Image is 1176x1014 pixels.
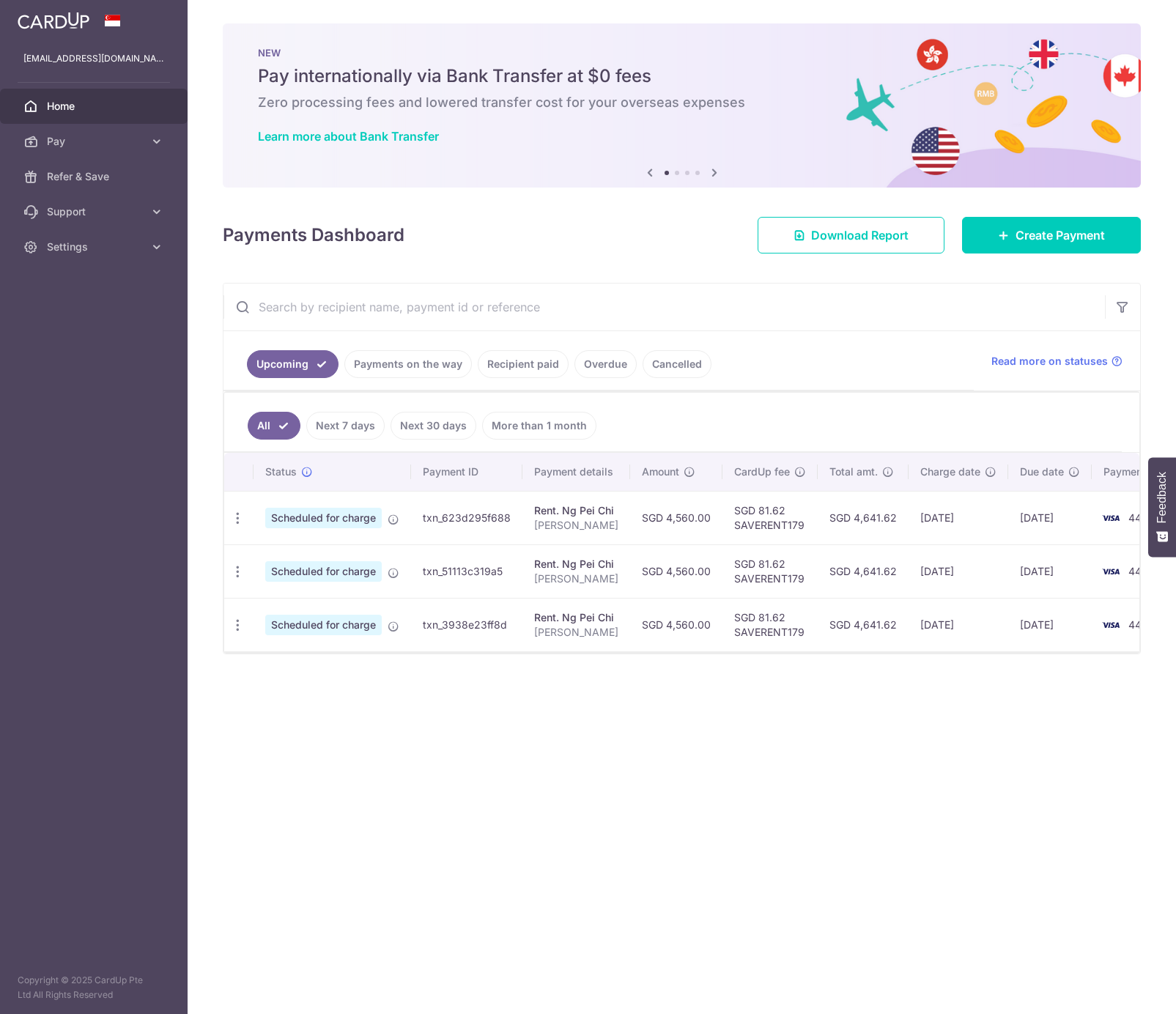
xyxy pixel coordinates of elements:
[722,598,818,651] td: SGD 81.62 SAVERENT179
[722,491,818,544] td: SGD 81.62 SAVERENT179
[722,544,818,598] td: SGD 81.62 SAVERENT179
[258,129,439,144] a: Learn more about Bank Transfer
[223,222,404,248] h4: Payments Dashboard
[534,571,618,586] p: [PERSON_NAME]
[1096,509,1125,527] img: Bank Card
[478,350,569,378] a: Recipient paid
[344,350,472,378] a: Payments on the way
[411,453,522,491] th: Payment ID
[630,544,722,598] td: SGD 4,560.00
[818,544,909,598] td: SGD 4,641.62
[811,226,909,244] span: Download Report
[1155,472,1169,523] span: Feedback
[642,465,679,479] span: Amount
[223,23,1141,188] img: Bank transfer banner
[534,503,618,518] div: Rent. Ng Pei Chi
[482,412,596,440] a: More than 1 month
[643,350,711,378] a: Cancelled
[1008,598,1092,651] td: [DATE]
[411,598,522,651] td: txn_3938e23ff8d
[991,354,1108,369] span: Read more on statuses
[758,217,944,253] a: Download Report
[306,412,385,440] a: Next 7 days
[258,64,1106,88] h5: Pay internationally via Bank Transfer at $0 fees
[534,625,618,640] p: [PERSON_NAME]
[522,453,630,491] th: Payment details
[47,169,144,184] span: Refer & Save
[411,544,522,598] td: txn_51113c319a5
[1016,226,1105,244] span: Create Payment
[1008,544,1092,598] td: [DATE]
[818,491,909,544] td: SGD 4,641.62
[1128,511,1155,524] span: 4486
[1008,491,1092,544] td: [DATE]
[18,12,89,29] img: CardUp
[47,134,144,149] span: Pay
[258,94,1106,111] h6: Zero processing fees and lowered transfer cost for your overseas expenses
[734,465,790,479] span: CardUp fee
[265,561,382,582] span: Scheduled for charge
[534,610,618,625] div: Rent. Ng Pei Chi
[248,412,300,440] a: All
[962,217,1141,253] a: Create Payment
[1128,618,1155,631] span: 4486
[23,51,164,66] p: [EMAIL_ADDRESS][DOMAIN_NAME]
[265,508,382,528] span: Scheduled for charge
[574,350,637,378] a: Overdue
[1082,970,1161,1007] iframe: Opens a widget where you can find more information
[829,465,878,479] span: Total amt.
[534,557,618,571] div: Rent. Ng Pei Chi
[818,598,909,651] td: SGD 4,641.62
[47,204,144,219] span: Support
[991,354,1123,369] a: Read more on statuses
[1096,616,1125,634] img: Bank Card
[47,240,144,254] span: Settings
[1020,465,1064,479] span: Due date
[1096,563,1125,580] img: Bank Card
[265,615,382,635] span: Scheduled for charge
[909,544,1008,598] td: [DATE]
[630,491,722,544] td: SGD 4,560.00
[47,99,144,114] span: Home
[223,284,1105,330] input: Search by recipient name, payment id or reference
[920,465,980,479] span: Charge date
[630,598,722,651] td: SGD 4,560.00
[909,491,1008,544] td: [DATE]
[247,350,339,378] a: Upcoming
[1148,457,1176,557] button: Feedback - Show survey
[258,47,1106,59] p: NEW
[534,518,618,533] p: [PERSON_NAME]
[411,491,522,544] td: txn_623d295f688
[909,598,1008,651] td: [DATE]
[391,412,476,440] a: Next 30 days
[1128,565,1155,577] span: 4486
[265,465,297,479] span: Status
